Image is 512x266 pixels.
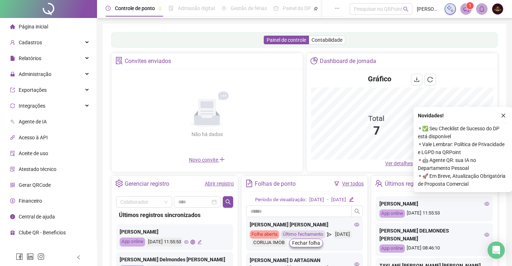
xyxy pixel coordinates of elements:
span: Agente de IA [19,119,47,125]
div: [DATE] 11:55:53 [379,209,489,218]
div: Últimos registros sincronizados [119,211,230,220]
div: [PERSON_NAME] [120,228,230,236]
div: [DATE] [333,230,352,239]
span: info-circle [10,214,15,219]
div: App online [120,238,145,247]
span: qrcode [10,182,15,188]
span: pie-chart [310,57,318,64]
span: file-done [169,6,174,11]
span: eye [484,232,489,237]
span: dashboard [273,6,278,11]
button: Fechar folha [289,239,323,247]
span: ⚬ 🚀 Em Breve, Atualização Obrigatória de Proposta Comercial [418,172,508,188]
div: Período de visualização: [255,196,306,204]
span: user-add [10,40,15,45]
h4: Gráfico [368,74,391,84]
span: search [225,199,231,205]
span: send [327,230,332,239]
span: search [403,6,409,12]
span: Administração [19,71,51,77]
span: edit [349,197,354,202]
div: Último fechamento [281,230,325,239]
div: Convites enviados [125,55,171,67]
span: Central de ajuda [19,214,55,220]
span: sun [221,6,226,11]
span: Relatórios [19,55,41,61]
div: Não há dados [174,130,240,138]
span: edit [197,240,202,244]
div: Folhas de ponto [255,178,296,190]
a: Ver todos [342,181,364,186]
span: pushpin [314,6,318,11]
div: [PERSON_NAME] [PERSON_NAME] [250,221,360,229]
div: App online [379,209,405,218]
span: eye [354,222,359,227]
img: sparkle-icon.fc2bf0ac1784a2077858766a79e2daf3.svg [446,5,454,13]
span: Acesso à API [19,135,48,140]
a: Ver detalhes down [385,161,419,166]
div: - [327,196,328,204]
span: pushpin [158,6,162,11]
span: ⚬ 🤖 Agente QR: sua IA no Departamento Pessoal [418,156,508,172]
span: Painel do DP [283,5,311,11]
span: Gerar QRCode [19,182,51,188]
span: Ver detalhes [385,161,413,166]
div: Folha aberta [250,230,279,239]
span: Clube QR - Beneficios [19,230,66,235]
span: solution [115,57,123,64]
span: filter [334,181,339,186]
span: team [375,180,383,187]
span: clock-circle [106,6,111,11]
div: [PERSON_NAME] Delmondes [PERSON_NAME] [120,256,230,263]
span: solution [10,167,15,172]
span: notification [463,6,469,12]
span: linkedin [27,253,34,260]
div: Gerenciar registro [125,178,169,190]
span: [PERSON_NAME] [417,5,440,13]
span: home [10,24,15,29]
div: [PERSON_NAME] DELMONDES [PERSON_NAME] [379,227,489,243]
span: Contabilidade [312,37,342,43]
div: [DATE] [331,196,346,204]
span: search [354,208,360,214]
span: Admissão digital [178,5,215,11]
span: ellipsis [335,6,340,11]
span: Financeiro [19,198,42,204]
span: Cadastros [19,40,42,45]
div: Últimos registros sincronizados [385,178,465,190]
span: download [414,77,420,82]
span: Fechar folha [292,239,320,247]
span: audit [10,151,15,156]
span: dollar [10,198,15,203]
span: Integrações [19,103,45,109]
span: export [10,87,15,93]
span: 1 [469,3,471,8]
span: ⚬ ✅ Seu Checklist de Sucesso do DP está disponível [418,125,508,140]
img: 2782 [492,4,503,14]
span: Controle de ponto [115,5,155,11]
span: setting [115,180,123,187]
span: close [501,113,506,118]
div: Open Intercom Messenger [488,242,505,259]
div: [PERSON_NAME] [379,200,489,208]
span: sync [10,103,15,108]
span: Atestado técnico [19,166,56,172]
span: file [10,56,15,61]
span: eye [184,240,189,244]
div: [DATE] 11:55:53 [147,238,182,247]
span: api [10,135,15,140]
span: instagram [37,253,45,260]
span: Painel de controle [267,37,306,43]
span: reload [427,77,433,82]
a: Abrir registro [205,181,234,186]
div: [DATE] [309,196,324,204]
span: lock [10,72,15,77]
span: Gestão de férias [231,5,267,11]
span: eye [484,201,489,206]
span: global [190,240,195,244]
div: Dashboard de jornada [320,55,376,67]
sup: 1 [466,2,474,9]
span: Exportações [19,87,47,93]
span: gift [10,230,15,235]
span: Novidades ! [418,112,444,120]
